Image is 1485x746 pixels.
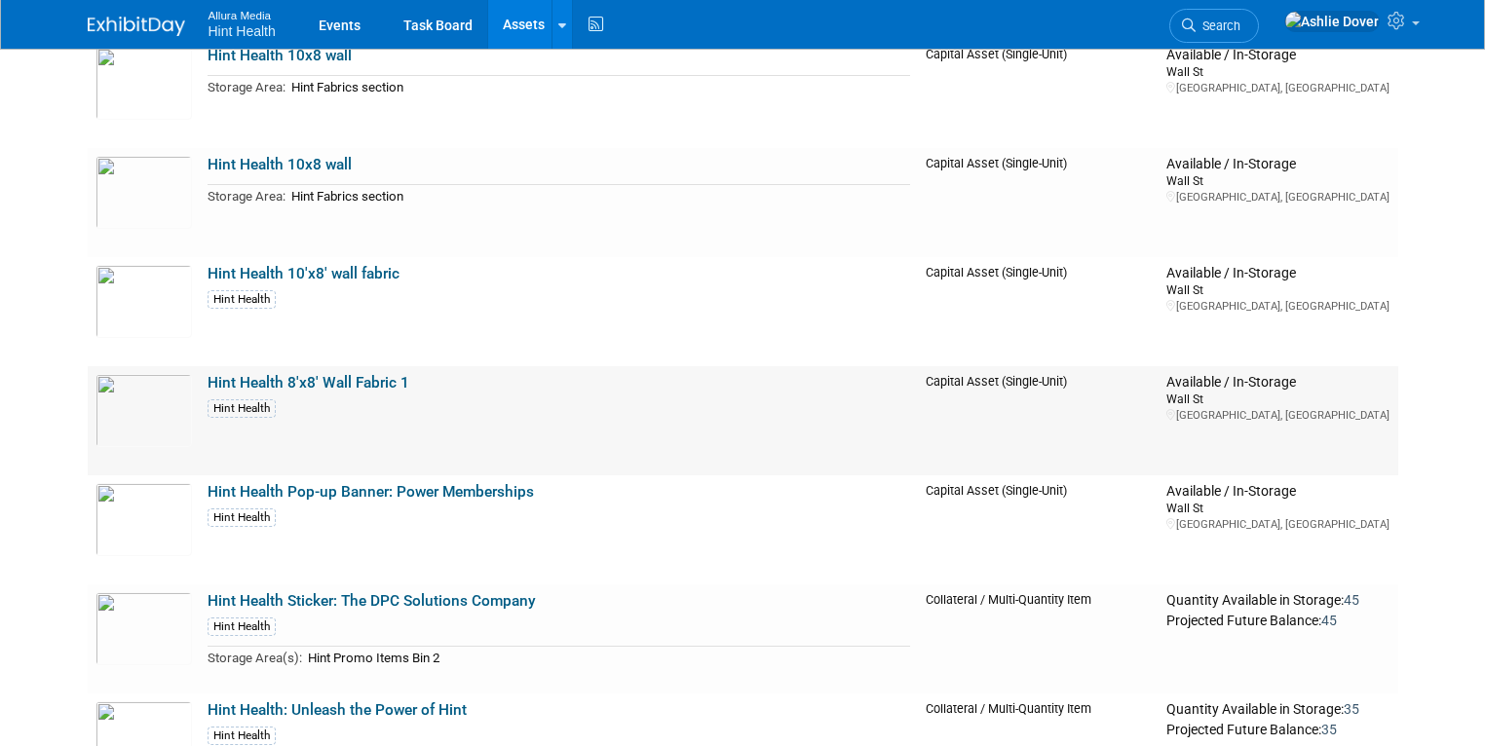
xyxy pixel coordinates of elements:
div: [GEOGRAPHIC_DATA], [GEOGRAPHIC_DATA] [1166,408,1390,423]
span: Storage Area(s): [208,651,302,665]
div: Projected Future Balance: [1166,718,1390,739]
span: Search [1196,19,1240,33]
div: Wall St [1166,63,1390,80]
div: Quantity Available in Storage: [1166,592,1390,610]
div: Wall St [1166,500,1390,516]
td: Capital Asset (Single-Unit) [918,148,1160,257]
div: Available / In-Storage [1166,483,1390,501]
span: 35 [1321,722,1337,737]
div: Projected Future Balance: [1166,609,1390,630]
div: Available / In-Storage [1166,265,1390,282]
div: Hint Health [208,290,276,309]
div: Available / In-Storage [1166,374,1390,392]
div: Wall St [1166,172,1390,189]
span: Storage Area: [208,189,286,204]
td: Capital Asset (Single-Unit) [918,39,1160,148]
span: 35 [1344,701,1359,717]
a: Hint Health 10x8 wall [208,47,352,64]
div: Available / In-Storage [1166,156,1390,173]
span: Hint Health [209,23,276,39]
a: Hint Health 8'x8' Wall Fabric 1 [208,374,409,392]
div: [GEOGRAPHIC_DATA], [GEOGRAPHIC_DATA] [1166,81,1390,95]
div: [GEOGRAPHIC_DATA], [GEOGRAPHIC_DATA] [1166,517,1390,532]
div: Hint Health [208,508,276,527]
div: Quantity Available in Storage: [1166,701,1390,719]
div: Hint Health [208,617,276,636]
div: Wall St [1166,391,1390,407]
td: Capital Asset (Single-Unit) [918,366,1160,475]
a: Hint Health Sticker: The DPC Solutions Company [208,592,536,610]
div: Hint Health [208,399,276,418]
a: Hint Health Pop-up Banner: Power Memberships [208,483,534,501]
td: Hint Promo Items Bin 2 [302,647,910,669]
span: 45 [1321,613,1337,628]
td: Hint Fabrics section [286,185,910,207]
a: Hint Health 10x8 wall [208,156,352,173]
div: Available / In-Storage [1166,47,1390,64]
span: 45 [1344,592,1359,608]
td: Hint Fabrics section [286,76,910,98]
div: [GEOGRAPHIC_DATA], [GEOGRAPHIC_DATA] [1166,190,1390,205]
img: ExhibitDay [88,17,185,36]
div: Hint Health [208,727,276,745]
td: Collateral / Multi-Quantity Item [918,584,1160,693]
td: Capital Asset (Single-Unit) [918,475,1160,584]
img: Ashlie Dover [1284,11,1380,32]
td: Capital Asset (Single-Unit) [918,257,1160,366]
a: Hint Health: Unleash the Power of Hint [208,701,467,719]
div: [GEOGRAPHIC_DATA], [GEOGRAPHIC_DATA] [1166,299,1390,314]
a: Hint Health 10'x8' wall fabric [208,265,400,282]
span: Allura Media [209,4,276,24]
a: Search [1169,9,1259,43]
span: Storage Area: [208,80,286,94]
div: Wall St [1166,281,1390,298]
